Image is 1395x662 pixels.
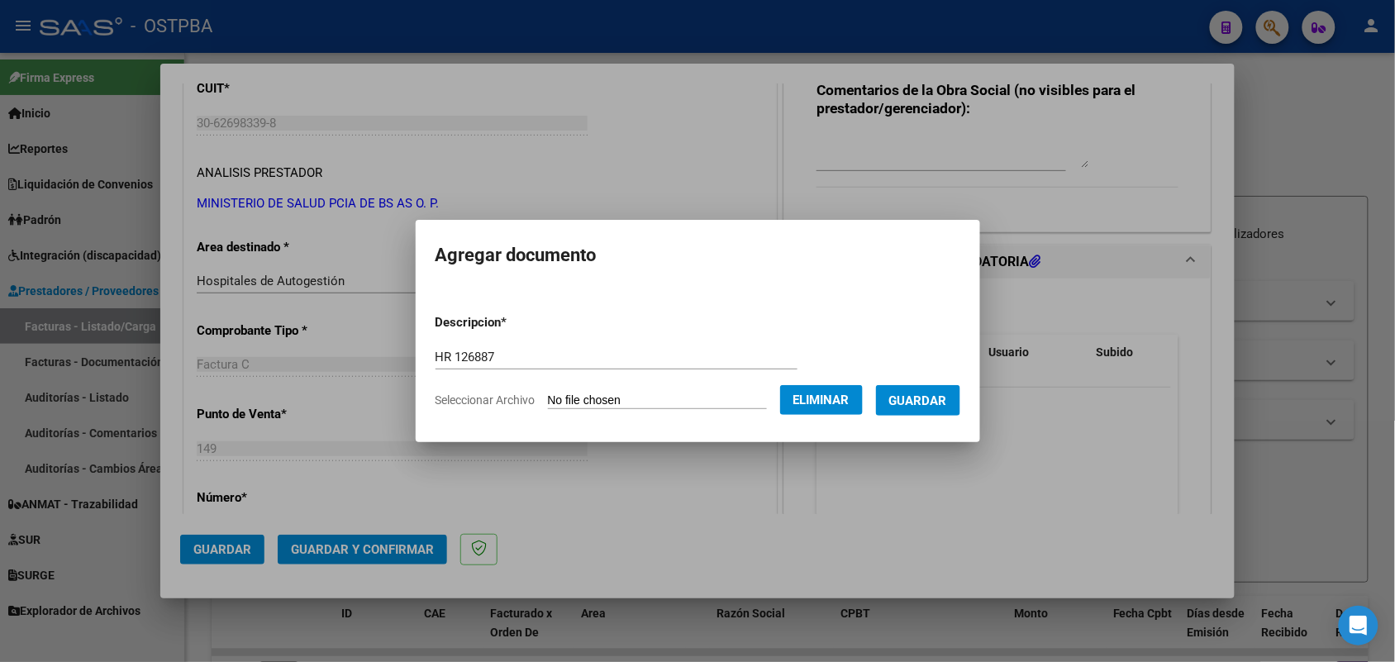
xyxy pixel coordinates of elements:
p: Descripcion [436,313,593,332]
span: Guardar [889,393,947,408]
button: Guardar [876,385,960,416]
div: Open Intercom Messenger [1339,606,1378,645]
button: Eliminar [780,385,863,415]
span: Eliminar [793,393,850,407]
span: Seleccionar Archivo [436,393,536,407]
h2: Agregar documento [436,240,960,271]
